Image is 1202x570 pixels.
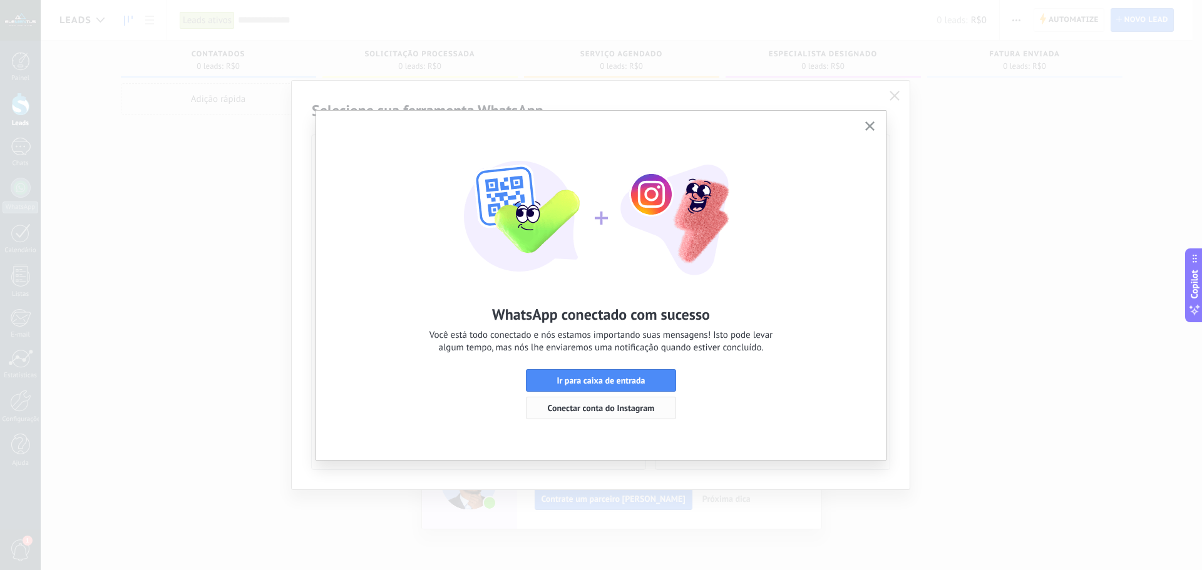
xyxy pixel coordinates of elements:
[1188,270,1201,298] span: Copilot
[492,305,710,324] h2: WhatsApp conectado com sucesso
[548,404,655,412] span: Conectar conta do Instagram
[526,369,676,392] button: Ir para caixa de entrada
[429,329,773,354] span: Você está todo conectado e nós estamos importando suas mensagens! Isto pode levar algum tempo, ma...
[463,130,739,280] img: wa-lite-feat-instagram-success.png
[557,376,645,385] span: Ir para caixa de entrada
[526,397,676,419] button: Conectar conta do Instagram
